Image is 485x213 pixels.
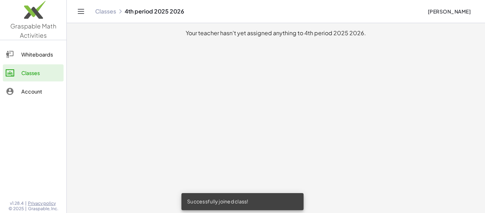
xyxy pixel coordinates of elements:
button: [PERSON_NAME] [422,5,476,18]
a: Privacy policy [28,201,58,206]
a: Classes [3,64,64,81]
div: Whiteboards [21,50,61,59]
div: Successfully joined class! [181,193,304,210]
a: Classes [95,8,116,15]
div: Account [21,87,61,96]
span: Graspable Math Activities [10,22,56,39]
span: © 2025 [9,206,24,212]
span: [PERSON_NAME] [427,8,471,15]
div: Classes [21,69,61,77]
a: Account [3,83,64,100]
span: Graspable, Inc. [28,206,58,212]
button: Toggle navigation [75,6,87,17]
span: v1.28.4 [10,201,24,206]
span: | [25,201,27,206]
span: | [25,206,27,212]
a: Whiteboards [3,46,64,63]
div: Your teacher hasn't yet assigned anything to 4th period 2025 2026. [72,29,479,37]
